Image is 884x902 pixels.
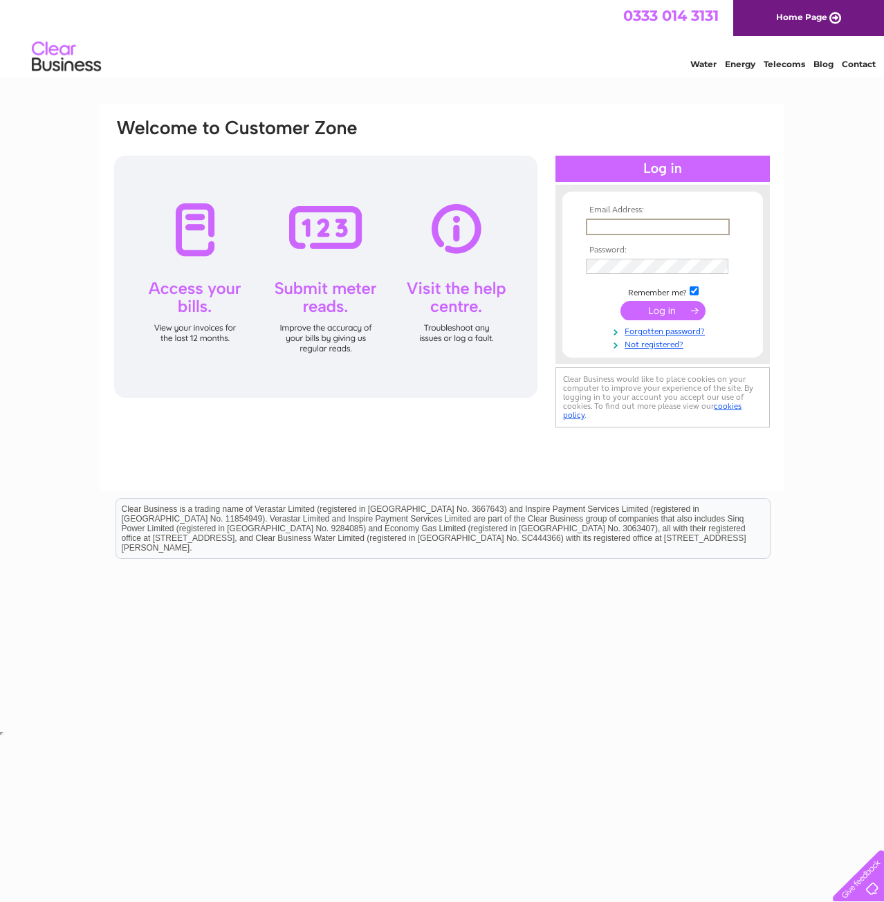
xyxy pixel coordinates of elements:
[725,59,755,69] a: Energy
[582,246,743,255] th: Password:
[764,59,805,69] a: Telecoms
[842,59,876,69] a: Contact
[582,284,743,298] td: Remember me?
[586,337,743,350] a: Not registered?
[116,8,770,67] div: Clear Business is a trading name of Verastar Limited (registered in [GEOGRAPHIC_DATA] No. 3667643...
[586,324,743,337] a: Forgotten password?
[620,301,706,320] input: Submit
[690,59,717,69] a: Water
[582,205,743,215] th: Email Address:
[31,36,102,78] img: logo.png
[813,59,834,69] a: Blog
[555,367,770,427] div: Clear Business would like to place cookies on your computer to improve your experience of the sit...
[563,401,742,420] a: cookies policy
[623,7,719,24] a: 0333 014 3131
